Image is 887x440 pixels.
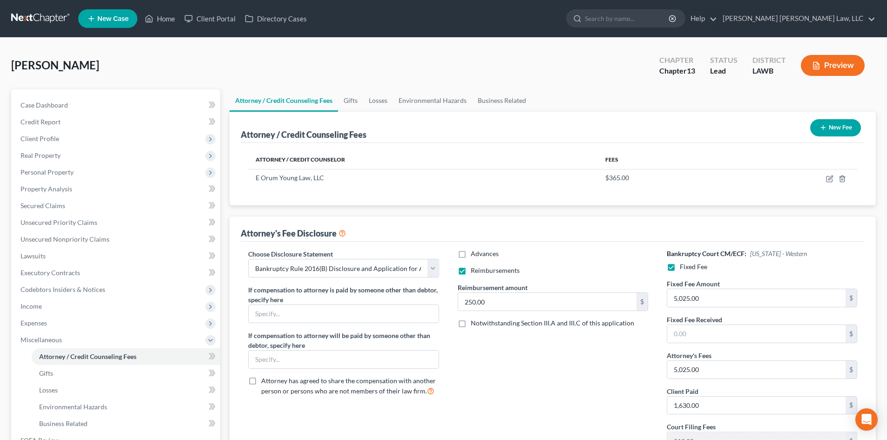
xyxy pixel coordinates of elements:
a: Credit Report [13,114,220,130]
a: Environmental Hazards [393,89,472,112]
span: Fees [605,156,618,163]
a: Attorney / Credit Counseling Fees [230,89,338,112]
span: Environmental Hazards [39,403,107,411]
a: Lawsuits [13,248,220,264]
a: Executory Contracts [13,264,220,281]
span: [PERSON_NAME] [11,58,99,72]
span: Attorney / Credit Counseling Fees [39,352,136,360]
button: New Fee [810,119,861,136]
div: $ [846,397,857,414]
a: [PERSON_NAME] [PERSON_NAME] Law, LLC [718,10,875,27]
div: Attorney / Credit Counseling Fees [241,129,366,140]
div: Status [710,55,738,66]
span: Unsecured Priority Claims [20,218,97,226]
span: [US_STATE] - Western [750,250,807,257]
span: Attorney has agreed to share the compensation with another person or persons who are not members ... [261,377,436,395]
a: Secured Claims [13,197,220,214]
span: Income [20,302,42,310]
input: 0.00 [667,325,846,343]
div: District [752,55,786,66]
a: Losses [32,382,220,399]
label: Fixed Fee Amount [667,279,720,289]
span: Advances [471,250,499,257]
label: Reimbursement amount [458,283,528,292]
input: Specify... [249,351,438,368]
button: Preview [801,55,865,76]
span: Credit Report [20,118,61,126]
a: Case Dashboard [13,97,220,114]
a: Client Portal [180,10,240,27]
a: Home [140,10,180,27]
span: Notwithstanding Section III.A and III.C of this application [471,319,634,327]
div: Chapter [659,66,695,76]
span: Secured Claims [20,202,65,210]
span: Attorney / Credit Counselor [256,156,345,163]
div: $ [846,325,857,343]
label: Attorney's Fees [667,351,711,360]
a: Gifts [338,89,363,112]
div: Chapter [659,55,695,66]
input: 0.00 [667,289,846,307]
input: 0.00 [458,293,636,311]
span: New Case [97,15,129,22]
div: Lead [710,66,738,76]
a: Business Related [32,415,220,432]
label: Fixed Fee Received [667,315,722,325]
div: Open Intercom Messenger [855,408,878,431]
a: Property Analysis [13,181,220,197]
div: LAWB [752,66,786,76]
span: Case Dashboard [20,101,68,109]
span: Reimbursements [471,266,520,274]
span: Personal Property [20,168,74,176]
span: Miscellaneous [20,336,62,344]
a: Gifts [32,365,220,382]
label: If compensation to attorney is paid by someone other than debtor, specify here [248,285,439,305]
span: Losses [39,386,58,394]
a: Unsecured Priority Claims [13,214,220,231]
span: Lawsuits [20,252,46,260]
div: Attorney's Fee Disclosure [241,228,346,239]
a: Attorney / Credit Counseling Fees [32,348,220,365]
input: 0.00 [667,397,846,414]
h6: Bankruptcy Court CM/ECF: [667,249,857,258]
div: $ [846,361,857,379]
span: $365.00 [605,174,629,182]
span: E Orum Young Law, LLC [256,174,324,182]
input: 0.00 [667,361,846,379]
span: Executory Contracts [20,269,80,277]
span: Client Profile [20,135,59,142]
span: Property Analysis [20,185,72,193]
span: Gifts [39,369,53,377]
a: Business Related [472,89,532,112]
span: Fixed Fee [680,263,707,271]
span: Codebtors Insiders & Notices [20,285,105,293]
a: Help [686,10,717,27]
label: Choose Disclosure Statement [248,249,333,259]
label: Court Filing Fees [667,422,716,432]
input: Specify... [249,305,438,323]
a: Losses [363,89,393,112]
span: Expenses [20,319,47,327]
div: $ [846,289,857,307]
span: 13 [687,66,695,75]
input: Search by name... [585,10,670,27]
a: Unsecured Nonpriority Claims [13,231,220,248]
span: Business Related [39,420,88,427]
label: If compensation to attorney will be paid by someone other than debtor, specify here [248,331,439,350]
a: Directory Cases [240,10,311,27]
div: $ [636,293,648,311]
a: Environmental Hazards [32,399,220,415]
label: Client Paid [667,386,698,396]
span: Unsecured Nonpriority Claims [20,235,109,243]
span: Real Property [20,151,61,159]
